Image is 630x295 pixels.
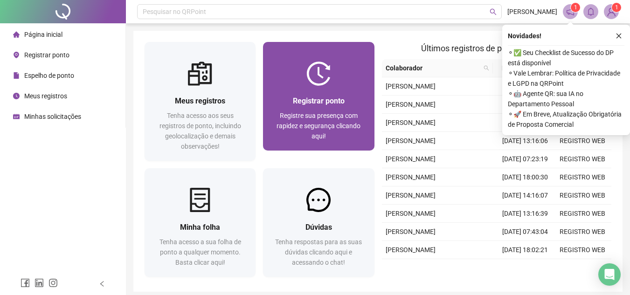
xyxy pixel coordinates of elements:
[275,238,362,266] span: Tenha respostas para as suas dúvidas clicando aqui e acessando o chat!
[612,3,621,12] sup: Atualize o seu contato no menu Meus Dados
[24,113,81,120] span: Minhas solicitações
[13,31,20,38] span: home
[604,5,618,19] img: 84045
[386,137,436,144] span: [PERSON_NAME]
[386,155,436,163] span: [PERSON_NAME]
[497,223,554,241] td: [DATE] 07:43:04
[508,48,624,68] span: ⚬ ✅ Seu Checklist de Sucesso do DP está disponível
[386,192,436,199] span: [PERSON_NAME]
[554,186,611,205] td: REGISTRO WEB
[493,59,548,77] th: Data/Hora
[175,96,225,105] span: Meus registros
[554,150,611,168] td: REGISTRO WEB
[508,68,624,89] span: ⚬ Vale Lembrar: Política de Privacidade e LGPD na QRPoint
[497,77,554,96] td: [DATE] 07:39:05
[554,223,611,241] td: REGISTRO WEB
[421,43,572,53] span: Últimos registros de ponto sincronizados
[35,278,44,288] span: linkedin
[24,31,62,38] span: Página inicial
[490,8,497,15] span: search
[497,186,554,205] td: [DATE] 14:16:07
[386,210,436,217] span: [PERSON_NAME]
[386,119,436,126] span: [PERSON_NAME]
[615,4,618,11] span: 1
[277,112,360,140] span: Registre sua presença com rapidez e segurança clicando aqui!
[497,150,554,168] td: [DATE] 07:23:19
[554,168,611,186] td: REGISTRO WEB
[497,96,554,114] td: [DATE] 17:59:57
[497,259,554,277] td: [DATE] 13:33:24
[24,72,74,79] span: Espelho de ponto
[497,168,554,186] td: [DATE] 18:00:30
[145,42,256,161] a: Meus registrosTenha acesso aos seus registros de ponto, incluindo geolocalização e demais observa...
[507,7,557,17] span: [PERSON_NAME]
[13,113,20,120] span: schedule
[587,7,595,16] span: bell
[554,205,611,223] td: REGISTRO WEB
[484,65,489,71] span: search
[24,92,67,100] span: Meus registros
[13,72,20,79] span: file
[48,278,58,288] span: instagram
[293,96,345,105] span: Registrar ponto
[386,63,480,73] span: Colaborador
[571,3,580,12] sup: 1
[305,223,332,232] span: Dúvidas
[598,263,621,286] div: Open Intercom Messenger
[180,223,220,232] span: Minha folha
[616,33,622,39] span: close
[386,246,436,254] span: [PERSON_NAME]
[497,132,554,150] td: [DATE] 13:16:06
[508,89,624,109] span: ⚬ 🤖 Agente QR: sua IA no Departamento Pessoal
[508,109,624,130] span: ⚬ 🚀 Em Breve, Atualização Obrigatória de Proposta Comercial
[574,4,577,11] span: 1
[13,52,20,58] span: environment
[24,51,69,59] span: Registrar ponto
[497,114,554,132] td: [DATE] 14:16:20
[554,132,611,150] td: REGISTRO WEB
[482,61,491,75] span: search
[99,281,105,287] span: left
[386,101,436,108] span: [PERSON_NAME]
[21,278,30,288] span: facebook
[497,63,537,73] span: Data/Hora
[566,7,575,16] span: notification
[13,93,20,99] span: clock-circle
[263,168,374,277] a: DúvidasTenha respostas para as suas dúvidas clicando aqui e acessando o chat!
[497,241,554,259] td: [DATE] 18:02:21
[554,259,611,277] td: REGISTRO WEB
[159,112,241,150] span: Tenha acesso aos seus registros de ponto, incluindo geolocalização e demais observações!
[497,205,554,223] td: [DATE] 13:16:39
[508,31,541,41] span: Novidades !
[554,241,611,259] td: REGISTRO WEB
[386,228,436,235] span: [PERSON_NAME]
[386,173,436,181] span: [PERSON_NAME]
[159,238,241,266] span: Tenha acesso a sua folha de ponto a qualquer momento. Basta clicar aqui!
[145,168,256,277] a: Minha folhaTenha acesso a sua folha de ponto a qualquer momento. Basta clicar aqui!
[263,42,374,151] a: Registrar pontoRegistre sua presença com rapidez e segurança clicando aqui!
[386,82,436,90] span: [PERSON_NAME]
